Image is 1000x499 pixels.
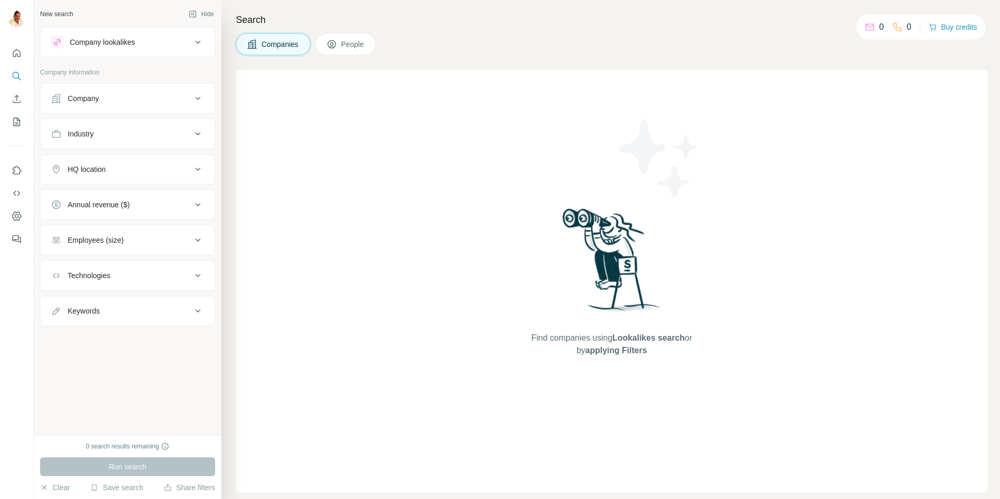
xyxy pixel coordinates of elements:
[41,263,215,288] button: Technologies
[8,90,25,108] button: Enrich CSV
[8,184,25,203] button: Use Surfe API
[41,86,215,111] button: Company
[68,199,130,210] div: Annual revenue ($)
[236,13,988,27] h4: Search
[68,306,99,316] div: Keywords
[181,6,221,22] button: Hide
[8,230,25,248] button: Feedback
[68,164,106,174] div: HQ location
[40,68,215,77] p: Company information
[585,346,647,355] span: applying Filters
[70,37,135,47] div: Company lookalikes
[68,270,110,281] div: Technologies
[40,482,70,493] button: Clear
[528,332,695,357] span: Find companies using or by
[41,121,215,146] button: Industry
[40,9,73,19] div: New search
[907,21,911,33] p: 0
[879,21,884,33] p: 0
[261,39,299,49] span: Companies
[90,482,143,493] button: Save search
[8,10,25,27] img: Avatar
[41,298,215,323] button: Keywords
[41,30,215,55] button: Company lookalikes
[68,235,123,245] div: Employees (size)
[8,207,25,226] button: Dashboard
[8,113,25,131] button: My lists
[558,206,666,322] img: Surfe Illustration - Woman searching with binoculars
[41,192,215,217] button: Annual revenue ($)
[68,129,94,139] div: Industry
[41,157,215,182] button: HQ location
[8,44,25,63] button: Quick start
[612,333,685,342] span: Lookalikes search
[612,111,706,205] img: Surfe Illustration - Stars
[929,20,977,34] button: Buy credits
[341,39,365,49] span: People
[41,228,215,253] button: Employees (size)
[8,161,25,180] button: Use Surfe on LinkedIn
[68,93,99,104] div: Company
[8,67,25,85] button: Search
[86,442,170,451] div: 0 search results remaining
[164,482,215,493] button: Share filters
